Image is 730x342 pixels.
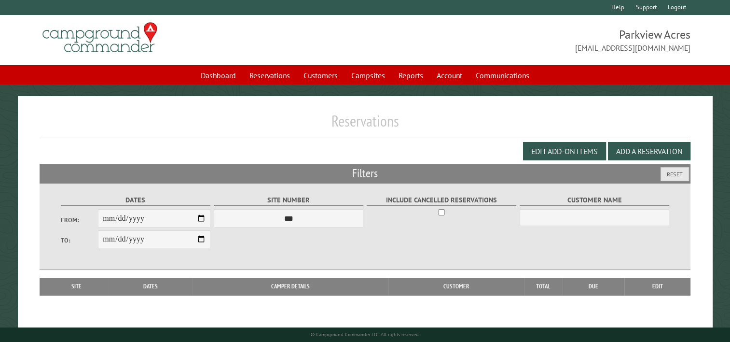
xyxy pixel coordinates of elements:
button: Add a Reservation [608,142,690,160]
th: Due [563,278,624,295]
th: Edit [624,278,690,295]
img: Campground Commander [40,19,160,57]
label: To: [61,236,98,245]
a: Account [431,66,468,85]
label: Site Number [214,195,364,206]
th: Dates [109,278,193,295]
button: Reset [661,167,689,181]
a: Customers [298,66,344,85]
a: Reports [393,66,429,85]
a: Dashboard [195,66,242,85]
h2: Filters [40,164,690,183]
label: From: [61,215,98,225]
span: Parkview Acres [EMAIL_ADDRESS][DOMAIN_NAME] [365,27,691,54]
small: © Campground Commander LLC. All rights reserved. [311,331,420,338]
a: Reservations [244,66,296,85]
a: Campsites [345,66,391,85]
th: Site [44,278,109,295]
h1: Reservations [40,112,690,138]
th: Customer [388,278,524,295]
label: Customer Name [520,195,670,206]
label: Dates [61,195,211,206]
th: Camper Details [193,278,388,295]
button: Edit Add-on Items [523,142,606,160]
th: Total [524,278,563,295]
a: Communications [470,66,535,85]
label: Include Cancelled Reservations [367,195,517,206]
